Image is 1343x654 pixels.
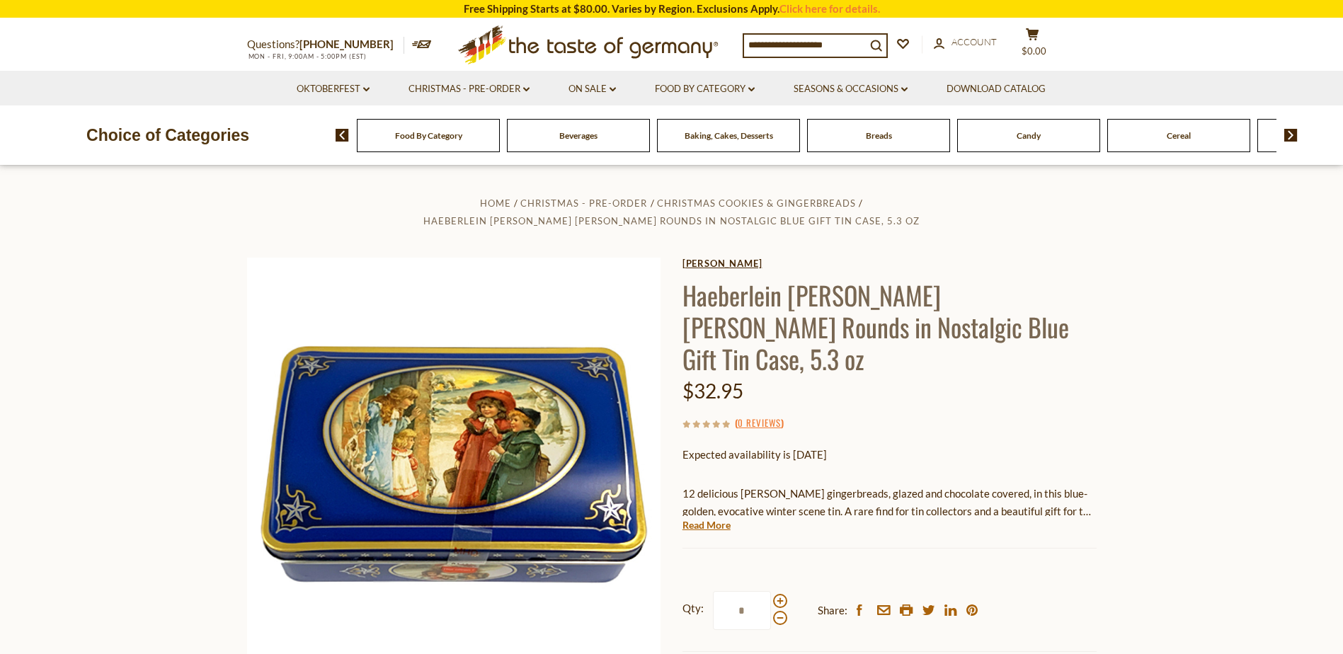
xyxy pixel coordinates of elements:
[247,52,367,60] span: MON - FRI, 9:00AM - 5:00PM (EST)
[395,130,462,141] a: Food By Category
[336,129,349,142] img: previous arrow
[682,258,1097,269] a: [PERSON_NAME]
[1022,45,1046,57] span: $0.00
[738,415,781,431] a: 0 Reviews
[735,415,784,430] span: ( )
[1284,129,1298,142] img: next arrow
[947,81,1046,97] a: Download Catalog
[713,591,771,630] input: Qty:
[682,379,743,403] span: $32.95
[299,38,394,50] a: [PHONE_NUMBER]
[297,81,370,97] a: Oktoberfest
[657,197,856,209] a: Christmas Cookies & Gingerbreads
[1012,28,1054,63] button: $0.00
[568,81,616,97] a: On Sale
[951,36,997,47] span: Account
[480,197,511,209] a: Home
[1017,130,1041,141] a: Candy
[682,485,1097,520] p: 12 delicious [PERSON_NAME] gingerbreads, glazed and chocolate covered, in this blue-golden, evoca...
[1167,130,1191,141] a: Cereal
[423,215,919,226] a: Haeberlein [PERSON_NAME] [PERSON_NAME] Rounds in Nostalgic Blue Gift Tin Case, 5.3 oz
[408,81,530,97] a: Christmas - PRE-ORDER
[520,197,647,209] a: Christmas - PRE-ORDER
[866,130,892,141] a: Breads
[779,2,880,15] a: Click here for details.
[794,81,908,97] a: Seasons & Occasions
[655,81,755,97] a: Food By Category
[682,599,704,617] strong: Qty:
[685,130,773,141] a: Baking, Cakes, Desserts
[818,602,847,619] span: Share:
[682,446,1097,464] p: Expected availability is [DATE]
[247,35,404,54] p: Questions?
[559,130,598,141] a: Beverages
[682,279,1097,374] h1: Haeberlein [PERSON_NAME] [PERSON_NAME] Rounds in Nostalgic Blue Gift Tin Case, 5.3 oz
[934,35,997,50] a: Account
[682,518,731,532] a: Read More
